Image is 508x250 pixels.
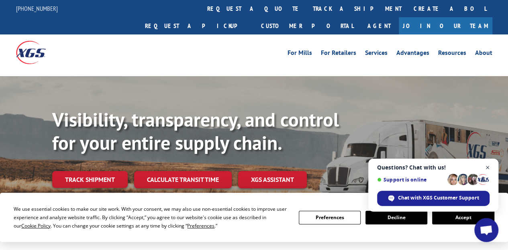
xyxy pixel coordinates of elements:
[483,163,493,173] span: Close chat
[288,50,312,58] a: For Mills
[365,211,427,224] button: Decline
[14,205,289,230] div: We use essential cookies to make our site work. With your consent, we may also use non-essential ...
[359,17,399,34] a: Agent
[398,194,479,202] span: Chat with XGS Customer Support
[255,17,359,34] a: Customer Portal
[238,171,307,188] a: XGS ASSISTANT
[365,50,388,58] a: Services
[432,211,494,224] button: Accept
[299,211,361,224] button: Preferences
[377,177,445,183] span: Support is online
[16,4,58,12] a: [PHONE_NUMBER]
[21,222,51,229] span: Cookie Policy
[399,17,492,34] a: Join Our Team
[377,164,490,171] span: Questions? Chat with us!
[139,17,255,34] a: Request a pickup
[377,191,490,206] div: Chat with XGS Customer Support
[134,171,232,188] a: Calculate transit time
[438,50,466,58] a: Resources
[321,50,356,58] a: For Retailers
[52,171,128,188] a: Track shipment
[396,50,429,58] a: Advantages
[475,50,492,58] a: About
[187,222,214,229] span: Preferences
[52,107,339,155] b: Visibility, transparency, and control for your entire supply chain.
[474,218,498,242] div: Open chat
